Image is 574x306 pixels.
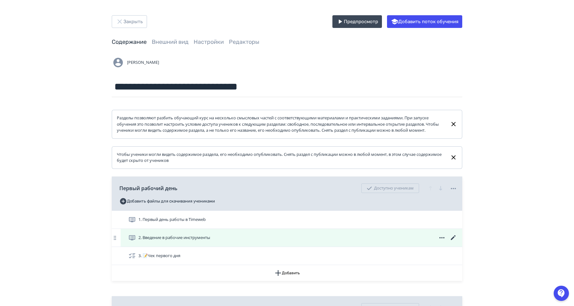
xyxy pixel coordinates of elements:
span: 2. Введение в рабочие инструменты [138,235,210,241]
a: Содержание [112,38,147,45]
div: 3. 📝Чек первого дня [112,247,462,265]
span: 1. Первый день работы в Timeweb [138,216,206,223]
span: 3. 📝Чек первого дня [138,253,180,259]
div: 1. Первый день работы в Timeweb [112,211,462,229]
a: Внешний вид [152,38,189,45]
div: Разделы позволяют разбить обучающий курс на несколько смысловых частей с соответствующими материа... [117,115,445,134]
span: Первый рабочий день [119,184,177,192]
a: Редакторы [229,38,259,45]
div: Доступно ученикам [361,183,419,193]
a: Настройки [194,38,224,45]
button: Добавить поток обучения [387,15,462,28]
button: Добавить файлы для скачивания учениками [119,196,215,206]
div: Чтобы ученики могли видеть содержимое раздела, его необходимо опубликовать. Снять раздел с публик... [117,151,445,164]
button: Предпросмотр [332,15,382,28]
div: 2. Введение в рабочие инструменты [112,229,462,247]
span: [PERSON_NAME] [127,59,159,66]
button: Закрыть [112,15,147,28]
button: Добавить [112,265,462,281]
